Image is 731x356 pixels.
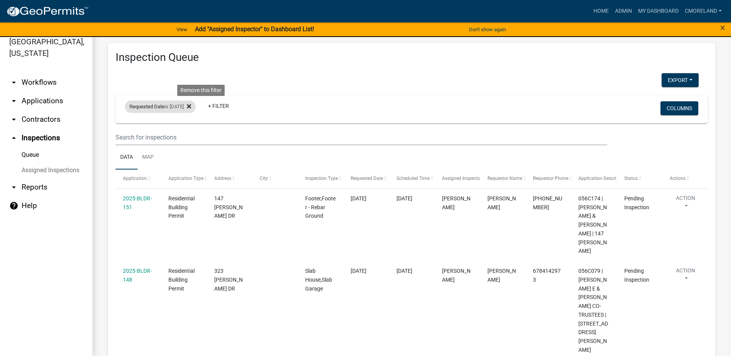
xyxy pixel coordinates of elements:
[116,170,161,188] datatable-header-cell: Application
[682,4,725,18] a: cmoreland
[138,145,158,170] a: Map
[487,176,522,181] span: Requestor Name
[305,176,338,181] span: Inspection Type
[442,176,482,181] span: Assigned Inspector
[662,73,699,87] button: Export
[116,129,607,145] input: Search for inspections
[720,22,725,33] span: ×
[624,176,638,181] span: Status
[343,170,389,188] datatable-header-cell: Requested Date
[533,176,568,181] span: Requestor Phone
[662,170,708,188] datatable-header-cell: Actions
[442,268,471,283] span: Cedrick Moreland
[533,195,562,210] span: ‭(706) 816-4297‬
[9,115,18,124] i: arrow_drop_down
[168,268,195,292] span: Residential Building Permit
[635,4,682,18] a: My Dashboard
[466,23,509,36] button: Don't show again
[195,25,314,33] strong: Add "Assigned Inspector" to Dashboard List!
[351,176,383,181] span: Requested Date
[298,170,343,188] datatable-header-cell: Inspection Type
[202,99,235,113] a: + Filter
[670,194,701,213] button: Action
[9,78,18,87] i: arrow_drop_down
[397,176,430,181] span: Scheduled Time
[578,195,607,254] span: 056C174 | SMITH MATTHEW J & LYNNE M | 147 THOMAS DR
[397,267,427,275] div: [DATE]
[177,85,225,96] div: Remove this filter
[435,170,480,188] datatable-header-cell: Assigned Inspector
[612,4,635,18] a: Admin
[305,268,332,292] span: Slab House,Slab Garage
[389,170,434,188] datatable-header-cell: Scheduled Time
[617,170,662,188] datatable-header-cell: Status
[9,133,18,143] i: arrow_drop_up
[252,170,298,188] datatable-header-cell: City
[351,268,366,274] span: 08/19/2025
[305,195,336,219] span: Footer,Footer - Rebar Ground
[578,176,627,181] span: Application Description
[214,195,243,219] span: 147 THOMAS DR
[214,268,243,292] span: 323 THOMAS DR
[442,195,471,210] span: Cedrick Moreland
[571,170,617,188] datatable-header-cell: Application Description
[9,183,18,192] i: arrow_drop_down
[116,145,138,170] a: Data
[670,176,686,181] span: Actions
[168,195,195,219] span: Residential Building Permit
[173,23,190,36] a: View
[670,267,701,286] button: Action
[526,170,571,188] datatable-header-cell: Requestor Phone
[129,104,165,109] span: Requested Date
[207,170,252,188] datatable-header-cell: Address
[123,195,152,210] a: 2025-BLDR-151
[660,101,698,115] button: Columns
[480,170,526,188] datatable-header-cell: Requestor Name
[123,268,152,283] a: 2025-BLDR-148
[578,268,608,353] span: 056C079 | ANTHONY CHARLES E & SANDRA K CO-TRUSTEES | 323 THOMAS DR
[125,101,196,113] div: is [DATE]
[533,268,561,283] span: 6784142973
[487,268,516,283] span: Chris Evans
[168,176,203,181] span: Application Type
[624,195,649,210] span: Pending Inspection
[720,23,725,32] button: Close
[487,195,516,210] span: Matt Kitchens
[123,176,147,181] span: Application
[9,96,18,106] i: arrow_drop_down
[161,170,207,188] datatable-header-cell: Application Type
[214,176,231,181] span: Address
[260,176,268,181] span: City
[590,4,612,18] a: Home
[9,201,18,210] i: help
[116,51,708,64] h3: Inspection Queue
[624,268,649,283] span: Pending Inspection
[351,195,366,202] span: 08/19/2025
[397,194,427,203] div: [DATE]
